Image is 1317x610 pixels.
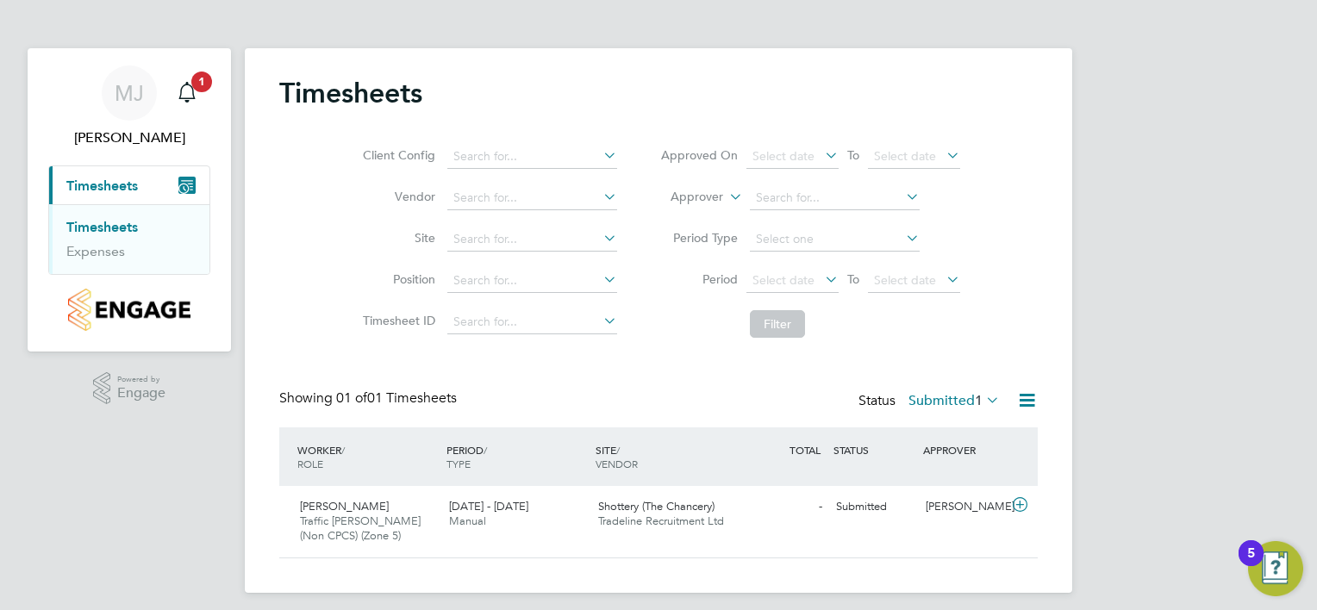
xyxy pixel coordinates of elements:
span: TOTAL [790,443,821,457]
div: APPROVER [919,434,1008,465]
span: [DATE] - [DATE] [449,499,528,514]
button: Filter [750,310,805,338]
input: Search for... [447,186,617,210]
div: [PERSON_NAME] [919,493,1008,521]
nav: Main navigation [28,48,231,352]
span: / [616,443,620,457]
label: Position [358,271,435,287]
div: WORKER [293,434,442,479]
span: TYPE [446,457,471,470]
label: Site [358,230,435,246]
a: Powered byEngage [93,372,166,405]
label: Approver [646,189,723,206]
div: SITE [591,434,740,479]
div: 5 [1247,553,1255,576]
span: Select date [752,148,815,164]
label: Period [660,271,738,287]
div: Submitted [829,493,919,521]
span: Tradeline Recruitment Ltd [598,514,724,528]
span: Select date [874,272,936,288]
span: VENDOR [596,457,638,470]
input: Search for... [447,269,617,293]
div: Showing [279,389,460,408]
div: Status [858,389,1003,414]
span: To [842,268,864,290]
span: 1 [191,72,212,92]
button: Open Resource Center, 5 new notifications [1248,541,1303,596]
span: 1 [975,392,983,409]
span: Shottery (The Chancery) [598,499,715,514]
a: Timesheets [66,219,138,235]
input: Search for... [447,227,617,252]
label: Timesheet ID [358,313,435,328]
span: To [842,144,864,166]
span: 01 Timesheets [336,389,457,407]
label: Approved On [660,147,738,163]
span: / [341,443,345,457]
span: Select date [874,148,936,164]
span: [PERSON_NAME] [300,499,389,514]
span: Timesheets [66,177,138,194]
span: Select date [752,272,815,288]
img: countryside-properties-logo-retina.png [68,289,190,331]
span: ROLE [297,457,323,470]
button: Timesheets [49,166,209,204]
a: MJ[PERSON_NAME] [48,65,210,148]
label: Vendor [358,189,435,204]
input: Select one [750,227,920,252]
div: PERIOD [442,434,591,479]
h2: Timesheets [279,76,422,110]
span: Traffic [PERSON_NAME] (Non CPCS) (Zone 5) [300,514,421,543]
a: Go to home page [48,289,210,331]
span: Mark Jacques [48,128,210,148]
div: Timesheets [49,204,209,274]
span: Powered by [117,372,165,387]
label: Client Config [358,147,435,163]
div: STATUS [829,434,919,465]
a: 1 [170,65,204,121]
span: Engage [117,386,165,401]
a: Expenses [66,243,125,259]
span: Manual [449,514,486,528]
input: Search for... [447,310,617,334]
div: - [740,493,829,521]
label: Submitted [908,392,1000,409]
input: Search for... [447,145,617,169]
input: Search for... [750,186,920,210]
label: Period Type [660,230,738,246]
span: / [484,443,487,457]
span: MJ [115,82,144,104]
span: 01 of [336,389,367,407]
